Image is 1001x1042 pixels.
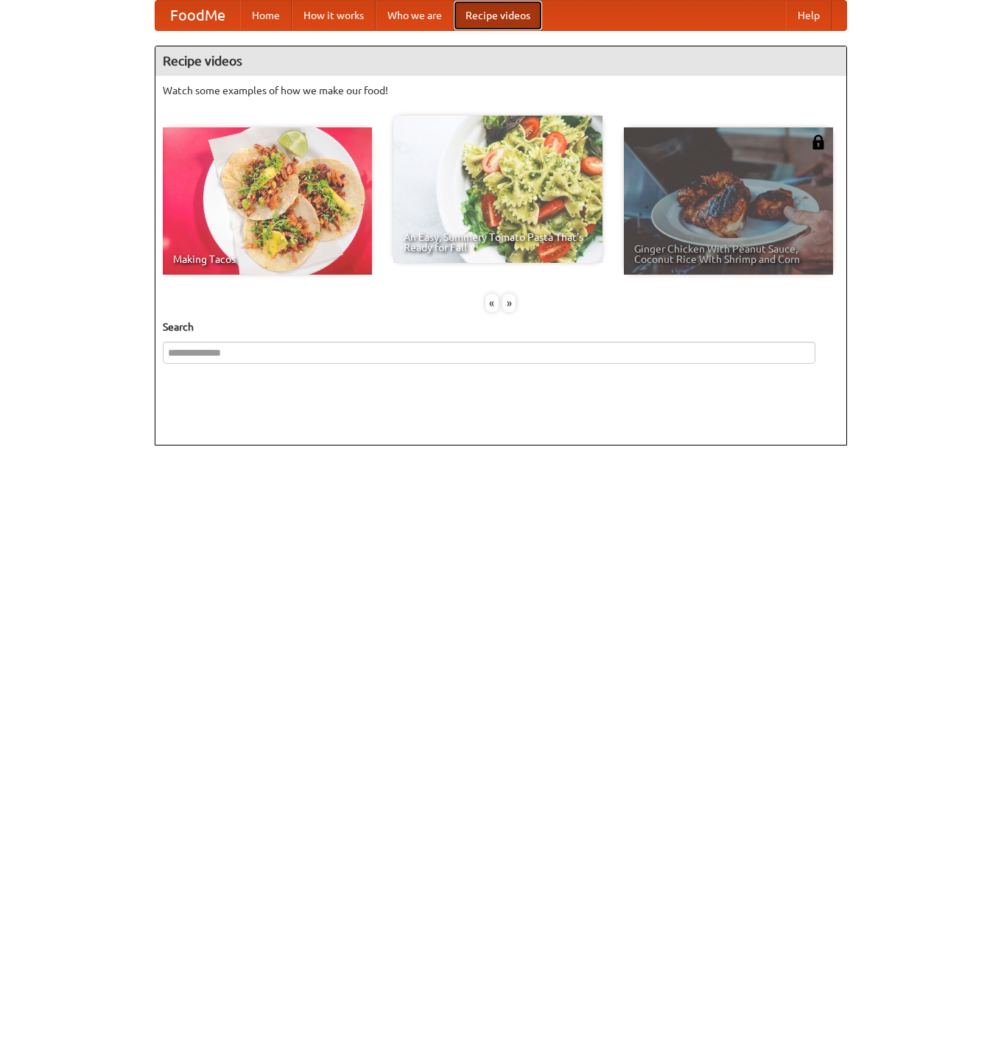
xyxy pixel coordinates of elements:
h4: Recipe videos [155,46,846,76]
a: Home [240,1,292,30]
a: An Easy, Summery Tomato Pasta That's Ready for Fall [393,116,603,263]
span: Making Tacos [173,254,362,264]
h5: Search [163,320,839,334]
a: Making Tacos [163,127,372,275]
div: » [502,294,516,312]
a: Who we are [376,1,454,30]
img: 483408.png [811,135,826,149]
p: Watch some examples of how we make our food! [163,83,839,98]
a: FoodMe [155,1,240,30]
div: « [485,294,499,312]
span: An Easy, Summery Tomato Pasta That's Ready for Fall [404,232,592,253]
a: How it works [292,1,376,30]
a: Help [786,1,832,30]
a: Recipe videos [454,1,542,30]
